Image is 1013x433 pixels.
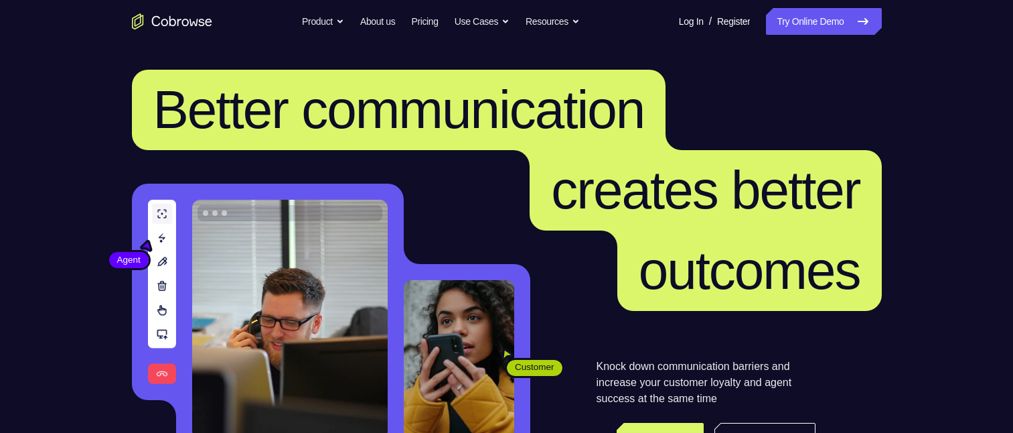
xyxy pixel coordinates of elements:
a: Go to the home page [132,13,212,29]
a: Pricing [411,8,438,35]
a: About us [360,8,395,35]
a: Log In [679,8,704,35]
p: Knock down communication barriers and increase your customer loyalty and agent success at the sam... [597,359,815,407]
span: / [709,13,712,29]
a: Try Online Demo [766,8,881,35]
span: Better communication [153,80,645,139]
button: Use Cases [455,8,510,35]
span: creates better [551,160,860,220]
span: outcomes [639,241,860,300]
a: Register [717,8,750,35]
button: Product [302,8,344,35]
button: Resources [526,8,580,35]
